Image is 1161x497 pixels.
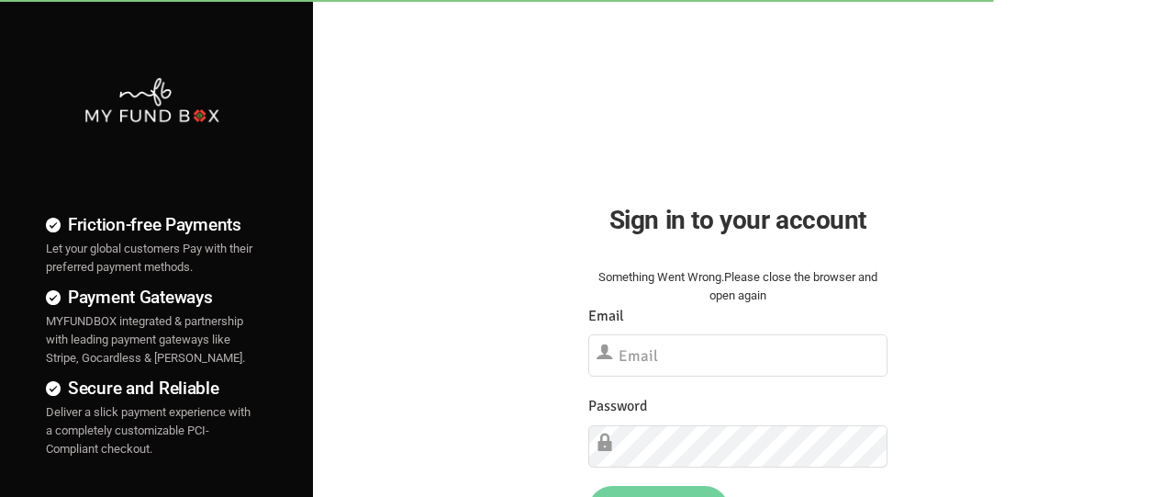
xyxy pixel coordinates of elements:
img: mfbwhite.png [84,76,220,124]
h4: Secure and Reliable [46,375,258,401]
div: Something Went Wrong.Please close the browser and open again [588,268,887,305]
label: Email [588,305,624,328]
span: Let your global customers Pay with their preferred payment methods. [46,242,252,274]
label: Password [588,395,647,418]
h2: Sign in to your account [588,200,887,240]
h4: Friction-free Payments [46,211,258,238]
span: MYFUNDBOX integrated & partnership with leading payment gateways like Stripe, Gocardless & [PERSO... [46,314,245,365]
span: Deliver a slick payment experience with a completely customizable PCI-Compliant checkout. [46,405,251,456]
input: Email [588,334,887,377]
h4: Payment Gateways [46,284,258,311]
